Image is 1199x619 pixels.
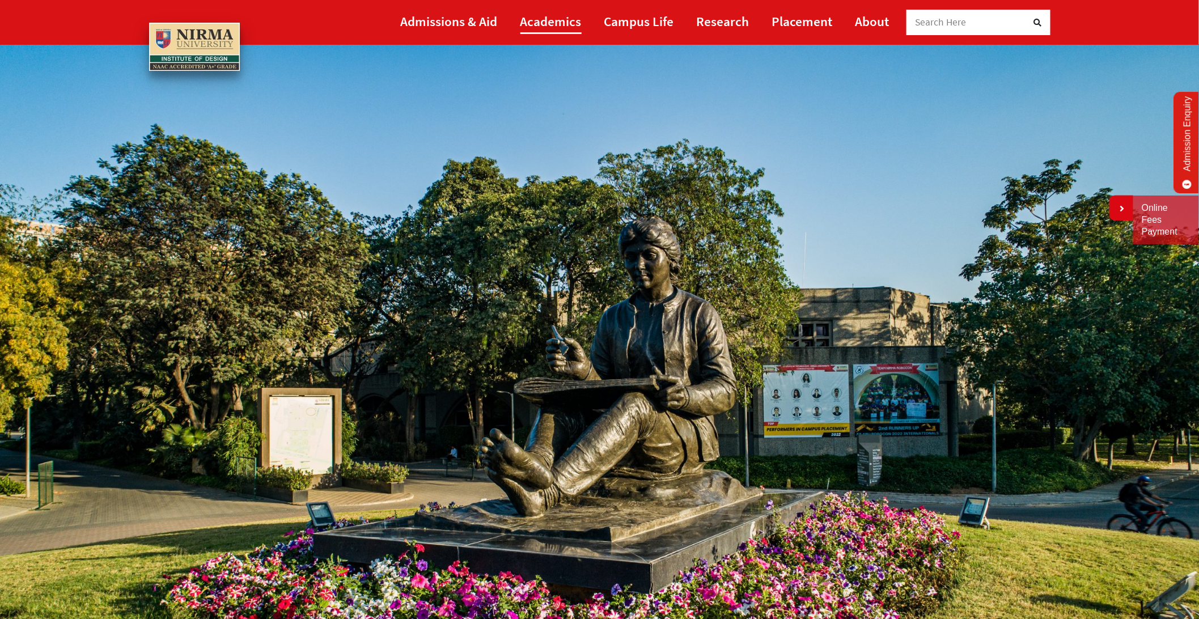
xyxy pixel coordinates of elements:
[772,9,833,34] a: Placement
[697,9,749,34] a: Research
[520,9,582,34] a: Academics
[604,9,674,34] a: Campus Life
[916,16,967,28] span: Search Here
[149,23,240,71] img: main_logo
[401,9,498,34] a: Admissions & Aid
[1142,202,1190,238] a: Online Fees Payment
[855,9,889,34] a: About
